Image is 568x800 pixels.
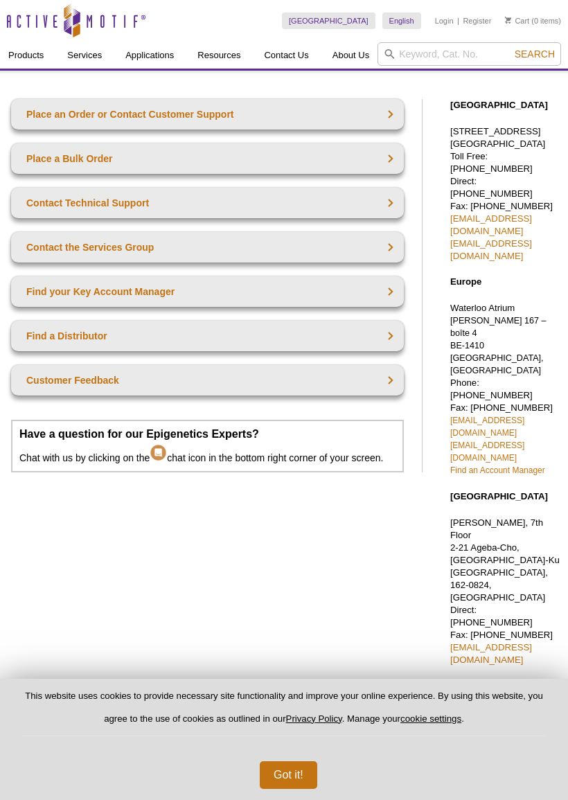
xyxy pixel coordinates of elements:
[282,12,375,29] a: [GEOGRAPHIC_DATA]
[59,42,110,69] a: Services
[515,48,555,60] span: Search
[450,238,532,261] a: [EMAIL_ADDRESS][DOMAIN_NAME]
[505,17,511,24] img: Your Cart
[450,276,481,287] strong: Europe
[450,100,548,110] strong: [GEOGRAPHIC_DATA]
[450,213,532,236] a: [EMAIL_ADDRESS][DOMAIN_NAME]
[450,302,561,477] p: Waterloo Atrium Phone: [PHONE_NUMBER] Fax: [PHONE_NUMBER]
[150,441,167,461] img: Intercom Chat
[189,42,249,69] a: Resources
[260,761,317,789] button: Got it!
[450,642,532,665] a: [EMAIL_ADDRESS][DOMAIN_NAME]
[450,517,561,666] p: [PERSON_NAME], 7th Floor 2-21 Ageba-Cho, [GEOGRAPHIC_DATA]-Ku [GEOGRAPHIC_DATA], 162-0824, [GEOGR...
[382,12,421,29] a: English
[11,365,404,395] a: Customer Feedback
[11,143,404,174] a: Place a Bulk Order
[450,125,561,263] p: [STREET_ADDRESS] [GEOGRAPHIC_DATA] Toll Free: [PHONE_NUMBER] Direct: [PHONE_NUMBER] Fax: [PHONE_N...
[19,428,259,440] strong: Have a question for our Epigenetics Experts?
[435,16,454,26] a: Login
[11,99,404,130] a: Place an Order or Contact Customer Support
[450,416,524,438] a: [EMAIL_ADDRESS][DOMAIN_NAME]
[117,42,182,69] a: Applications
[505,16,529,26] a: Cart
[457,12,459,29] li: |
[450,465,545,475] a: Find an Account Manager
[324,42,378,69] a: About Us
[22,690,546,736] p: This website uses cookies to provide necessary site functionality and improve your online experie...
[11,232,404,263] a: Contact the Services Group
[378,42,561,66] input: Keyword, Cat. No.
[256,42,317,69] a: Contact Us
[286,713,342,724] a: Privacy Policy
[511,48,559,60] button: Search
[450,441,524,463] a: [EMAIL_ADDRESS][DOMAIN_NAME]
[450,491,548,501] strong: [GEOGRAPHIC_DATA]
[505,12,561,29] li: (0 items)
[400,713,461,724] button: cookie settings
[450,316,547,375] span: [PERSON_NAME] 167 – boîte 4 BE-1410 [GEOGRAPHIC_DATA], [GEOGRAPHIC_DATA]
[11,276,404,307] a: Find your Key Account Manager
[11,321,404,351] a: Find a Distributor
[463,16,491,26] a: Register
[19,428,396,464] p: Chat with us by clicking on the chat icon in the bottom right corner of your screen.
[11,188,404,218] a: Contact Technical Support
